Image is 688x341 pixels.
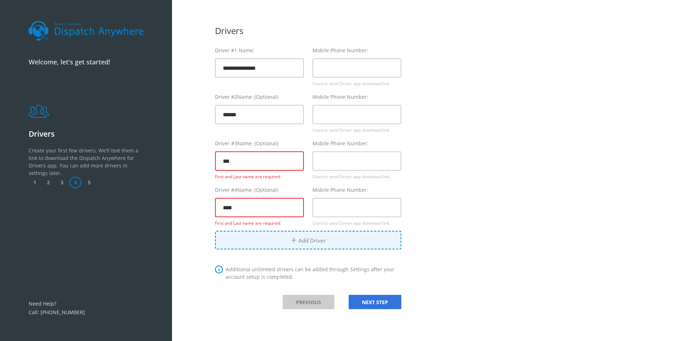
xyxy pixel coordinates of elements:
label: Driver #1 Name: [215,47,304,54]
span: 1 [29,177,40,188]
label: Mobile Phone Number: [312,47,401,54]
div: Additional unlimited drivers can be added through Settings after your account setup is completed. [215,266,401,281]
span: Used to send Driver app download link. [312,174,390,180]
span: First and Last name are required [215,220,280,226]
p: Create your first few drivers. We’ll text them a link to download the Dispatch Anywhere for Drive... [29,147,143,177]
label: Driver # 4 Name: (Optional) [215,186,304,194]
label: Driver # 3 Name: (Optional) [215,140,304,147]
label: Mobile Phone Number: [312,186,401,194]
img: drivers.png [29,105,49,118]
a: PREVIOUS [283,295,334,309]
a: Call: [PHONE_NUMBER] [29,309,85,316]
span: Used to send Driver app download link. [312,220,390,226]
span: 3 [56,177,68,188]
span: 2 [42,177,54,188]
label: Mobile Phone Number: [312,93,401,101]
span: 5 [83,177,95,188]
div: Drivers [215,24,401,37]
p: Drivers [29,128,143,140]
label: Mobile Phone Number: [312,140,401,147]
span: First and Last name are required [215,174,280,180]
span: Used to send Driver app download link. [312,81,390,87]
label: Driver # 2 Name: (Optional) [215,93,304,101]
a: Need Help? [29,300,56,307]
a: NEXT STEP [349,295,401,309]
span: 4 [70,177,81,188]
span: Used to send Driver app download link. [312,127,390,133]
p: Welcome, let's get started! [29,57,143,67]
img: dalogo.svg [29,21,143,41]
